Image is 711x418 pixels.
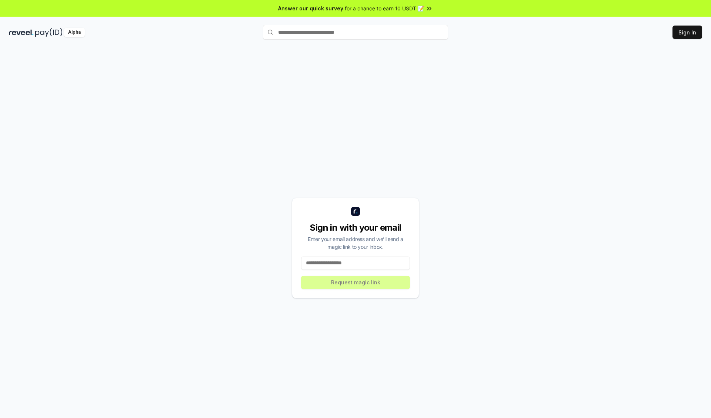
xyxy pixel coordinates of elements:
img: reveel_dark [9,28,34,37]
span: for a chance to earn 10 USDT 📝 [345,4,424,12]
div: Alpha [64,28,85,37]
img: logo_small [351,207,360,216]
button: Sign In [672,26,702,39]
img: pay_id [35,28,63,37]
div: Enter your email address and we’ll send a magic link to your inbox. [301,235,410,251]
div: Sign in with your email [301,222,410,234]
span: Answer our quick survey [278,4,343,12]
